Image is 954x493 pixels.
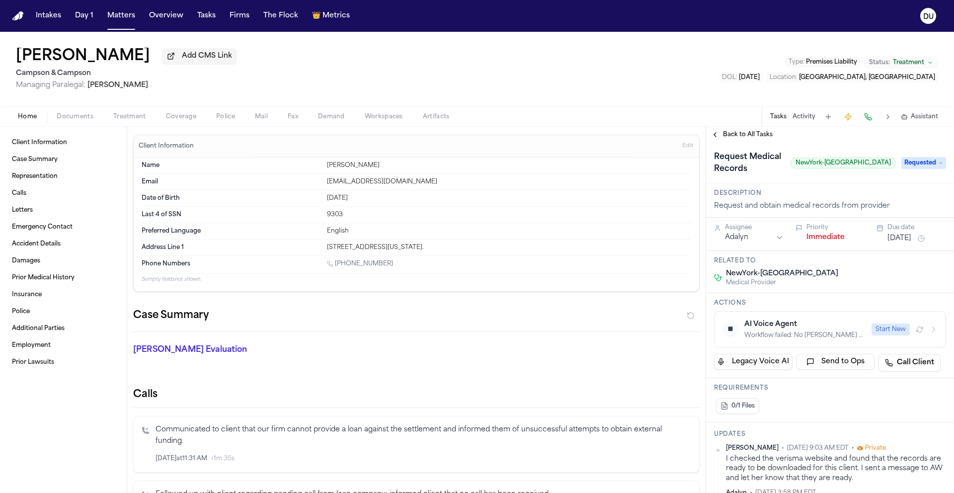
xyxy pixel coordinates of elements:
button: Edit DOL: 2025-07-25 [719,73,763,82]
button: Start New [872,324,910,335]
button: Snooze task [915,233,927,245]
span: [PERSON_NAME] [726,444,779,452]
span: Phone Numbers [142,260,190,268]
span: Requested [901,157,946,169]
h3: Requirements [714,384,946,392]
div: English [327,227,691,235]
button: Assistant [901,113,938,121]
span: Back to All Tasks [723,131,773,139]
button: crownMetrics [308,7,354,25]
div: Assignee [725,224,784,232]
span: [DATE] at 11:31 AM [156,455,207,463]
span: NewYork-[GEOGRAPHIC_DATA] [791,158,895,168]
button: Change status from Treatment [864,57,938,69]
dt: Address Line 1 [142,244,321,251]
span: [DATE] [739,75,760,81]
button: Tasks [193,7,220,25]
button: Edit [680,138,696,154]
span: Fax [288,113,298,121]
dt: Preferred Language [142,227,321,235]
span: • [852,444,854,452]
button: Edit matter name [16,48,150,66]
button: [DATE] [887,234,911,244]
button: Make a Call [861,110,875,124]
span: Documents [57,113,93,121]
button: Legacy Voice AI [714,354,793,370]
button: Firms [226,7,253,25]
h1: [PERSON_NAME] [16,48,150,66]
span: Managing Paralegal: [16,82,85,89]
a: Police [8,304,119,320]
a: Intakes [32,7,65,25]
div: Priority [806,224,865,232]
span: Medical Provider [726,279,838,287]
span: Workspaces [365,113,403,121]
span: ⏹ [727,325,734,334]
button: Add Task [821,110,835,124]
span: Mail [255,113,268,121]
a: Accident Details [8,236,119,252]
button: Send to Ops [796,354,875,370]
h3: Description [714,189,946,197]
span: Treatment [893,59,924,67]
h2: Calls [133,388,700,402]
a: Client Information [8,135,119,151]
button: Tasks [770,113,787,121]
span: Treatment [113,113,146,121]
span: [DATE] 9:03 AM EDT [787,444,849,452]
div: Workflow failed: No [PERSON_NAME] Agent strategy found for task type: Medical Records [744,331,866,339]
h3: Related to [714,257,946,265]
div: Request and obtain medical records from provider [714,201,946,211]
span: Police [216,113,235,121]
span: Coverage [166,113,196,121]
span: [PERSON_NAME] [87,82,148,89]
button: Edit Location: Manhattan, NY [767,73,938,82]
span: Edit [683,143,693,150]
a: Home [12,11,24,21]
button: 0/1 Files [716,398,759,414]
span: Premises Liability [806,59,857,65]
button: Edit Type: Premises Liability [786,57,860,67]
div: I checked the verisma website and found that the records are ready to be downloaded for this clie... [726,454,946,483]
a: Damages [8,253,119,269]
button: Add CMS Link [162,48,237,64]
a: Call Client [878,354,941,372]
a: Call 1 (718) 216-9370 [327,260,393,268]
span: Type : [789,59,804,65]
dt: Last 4 of SSN [142,211,321,219]
span: Add CMS Link [182,51,232,61]
button: Day 1 [71,7,97,25]
button: Refresh [914,324,926,335]
h1: Request Medical Records [710,149,787,177]
span: [GEOGRAPHIC_DATA], [GEOGRAPHIC_DATA] [799,75,935,81]
a: Employment [8,337,119,353]
span: • 1m 35s [211,455,235,463]
div: [PERSON_NAME] [327,162,691,169]
div: [DATE] [327,194,691,202]
a: Calls [8,185,119,201]
span: 0/1 Files [731,402,755,410]
p: Communicated to client that our firm cannot provide a loan against the settlement and informed th... [156,424,691,447]
a: Overview [145,7,187,25]
div: 9303 [327,211,691,219]
h2: Case Summary [133,308,209,324]
p: 5 empty fields not shown. [142,276,691,283]
button: Activity [793,113,815,121]
a: Representation [8,168,119,184]
span: DOL : [722,75,737,81]
button: Matters [103,7,139,25]
a: Case Summary [8,152,119,167]
button: Create Immediate Task [841,110,855,124]
a: Additional Parties [8,321,119,336]
button: The Flock [259,7,302,25]
span: Demand [318,113,345,121]
div: [STREET_ADDRESS][US_STATE]. [327,244,691,251]
h3: Updates [714,430,946,438]
div: [EMAIL_ADDRESS][DOMAIN_NAME] [327,178,691,186]
span: Assistant [911,113,938,121]
a: Prior Lawsuits [8,354,119,370]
